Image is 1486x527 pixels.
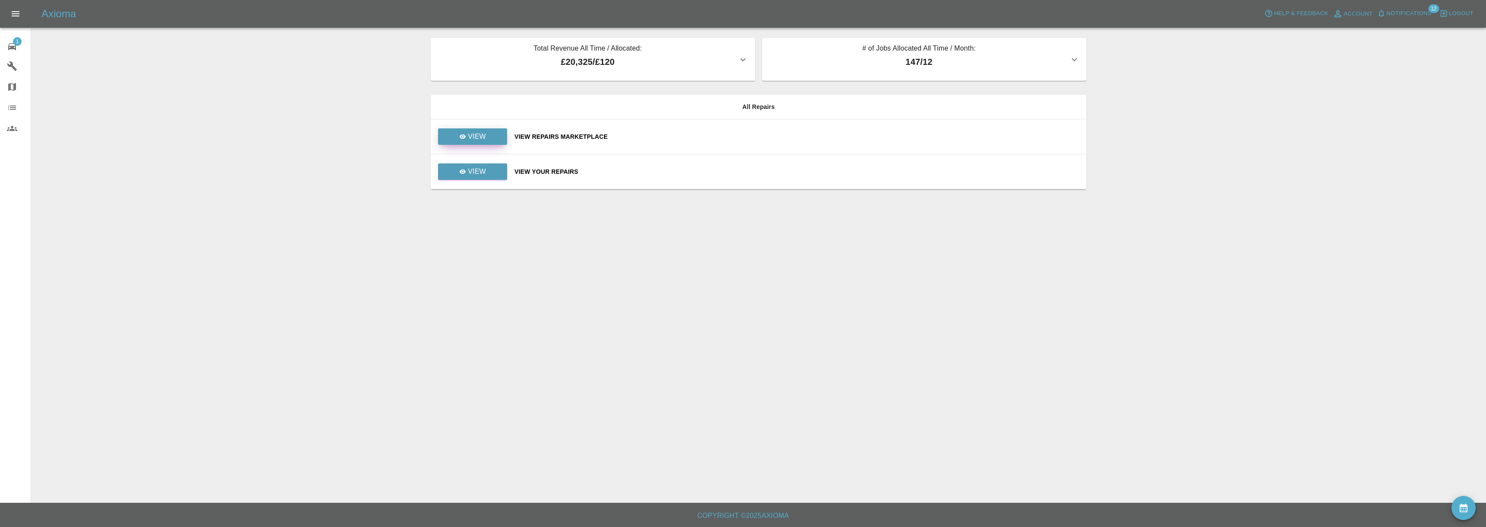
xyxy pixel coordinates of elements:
[1449,9,1473,19] span: Logout
[1387,9,1432,19] span: Notifications
[438,55,738,68] p: £20,325 / £120
[514,167,1080,176] a: View Your Repairs
[769,55,1069,68] p: 147 / 12
[438,133,508,140] a: View
[468,166,486,177] p: View
[514,132,1080,141] a: View Repairs Marketplace
[431,38,755,81] button: Total Revenue All Time / Allocated:£20,325/£120
[7,510,1479,522] h6: Copyright © 2025 Axioma
[1437,7,1476,20] button: Logout
[438,128,507,145] a: View
[769,43,1069,55] p: # of Jobs Allocated All Time / Month:
[1375,7,1434,20] button: Notifications
[1344,9,1373,19] span: Account
[1274,9,1328,19] span: Help & Feedback
[41,7,76,21] h5: Axioma
[1451,496,1476,520] button: availability
[438,43,738,55] p: Total Revenue All Time / Allocated:
[13,37,22,46] span: 1
[431,95,1086,119] th: All Repairs
[1262,7,1330,20] button: Help & Feedback
[5,3,26,24] button: Open drawer
[1428,4,1439,13] span: 12
[1330,7,1375,21] a: Account
[468,131,486,142] p: View
[762,38,1086,81] button: # of Jobs Allocated All Time / Month:147/12
[438,168,508,175] a: View
[438,163,507,180] a: View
